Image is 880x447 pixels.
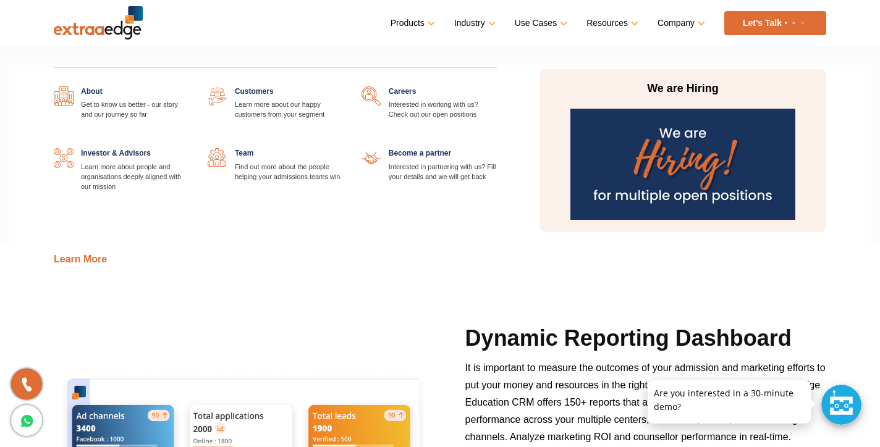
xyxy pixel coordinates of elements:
[658,14,703,32] a: Company
[821,385,861,425] div: Chat
[465,362,826,442] span: It is important to measure the outcomes of your admission and marketing efforts to put your money...
[567,81,799,96] p: We are Hiring
[54,254,107,264] a: Learn More
[586,14,636,32] a: Resources
[515,14,565,32] a: Use Cases
[465,324,826,359] h2: Dynamic Reporting Dashboard
[391,14,433,32] a: Products
[454,14,493,32] a: Industry
[724,11,826,35] a: Let’s Talk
